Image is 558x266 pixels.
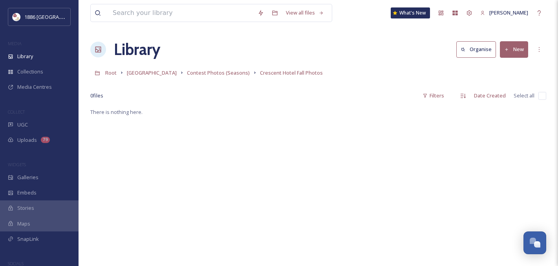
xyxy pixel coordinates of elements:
[17,68,43,75] span: Collections
[17,189,37,196] span: Embeds
[17,121,28,128] span: UGC
[260,69,323,76] span: Crescent Hotel Fall Photos
[109,4,254,22] input: Search your library
[523,231,546,254] button: Open Chat
[489,9,528,16] span: [PERSON_NAME]
[456,41,496,57] button: Organise
[105,69,117,76] span: Root
[282,5,328,20] a: View all files
[8,109,25,115] span: COLLECT
[17,235,39,243] span: SnapLink
[187,68,250,77] a: Contest Photos (Seasons)
[476,5,532,20] a: [PERSON_NAME]
[17,174,38,181] span: Galleries
[13,13,20,21] img: logos.png
[260,68,323,77] a: Crescent Hotel Fall Photos
[456,41,500,57] a: Organise
[500,41,528,57] button: New
[470,88,510,103] div: Date Created
[17,204,34,212] span: Stories
[8,40,22,46] span: MEDIA
[90,108,143,116] span: There is nothing here.
[127,68,177,77] a: [GEOGRAPHIC_DATA]
[419,88,448,103] div: Filters
[90,92,103,99] span: 0 file s
[17,220,30,227] span: Maps
[17,53,33,60] span: Library
[187,69,250,76] span: Contest Photos (Seasons)
[114,38,160,61] a: Library
[127,69,177,76] span: [GEOGRAPHIC_DATA]
[105,68,117,77] a: Root
[41,137,50,143] div: 79
[17,83,52,91] span: Media Centres
[17,136,37,144] span: Uploads
[8,161,26,167] span: WIDGETS
[514,92,534,99] span: Select all
[24,13,86,20] span: 1886 [GEOGRAPHIC_DATA]
[391,7,430,18] a: What's New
